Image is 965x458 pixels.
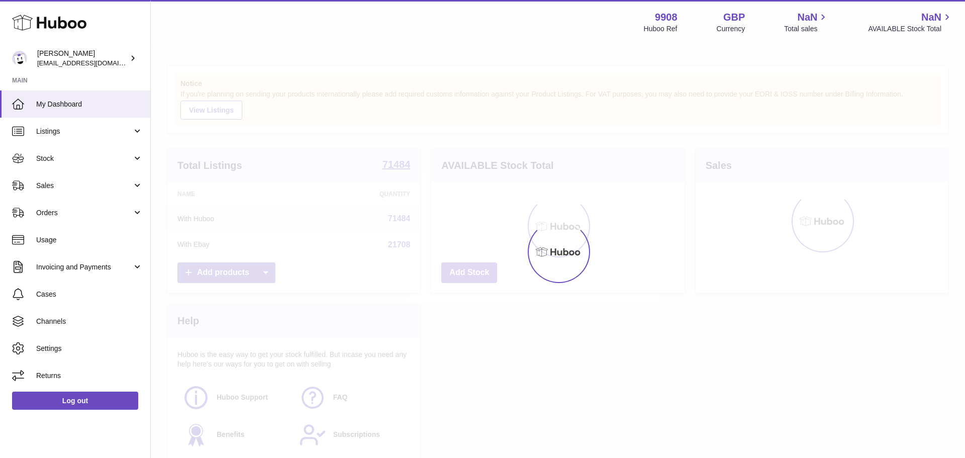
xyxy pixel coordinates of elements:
[723,11,745,24] strong: GBP
[36,127,132,136] span: Listings
[36,344,143,353] span: Settings
[797,11,817,24] span: NaN
[36,317,143,326] span: Channels
[36,208,132,218] span: Orders
[868,24,953,34] span: AVAILABLE Stock Total
[36,235,143,245] span: Usage
[36,154,132,163] span: Stock
[784,24,829,34] span: Total sales
[784,11,829,34] a: NaN Total sales
[868,11,953,34] a: NaN AVAILABLE Stock Total
[644,24,678,34] div: Huboo Ref
[37,59,148,67] span: [EMAIL_ADDRESS][DOMAIN_NAME]
[12,392,138,410] a: Log out
[655,11,678,24] strong: 9908
[717,24,745,34] div: Currency
[36,100,143,109] span: My Dashboard
[36,371,143,381] span: Returns
[36,181,132,191] span: Sales
[36,262,132,272] span: Invoicing and Payments
[12,51,27,66] img: internalAdmin-9908@internal.huboo.com
[37,49,128,68] div: [PERSON_NAME]
[36,290,143,299] span: Cases
[921,11,941,24] span: NaN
